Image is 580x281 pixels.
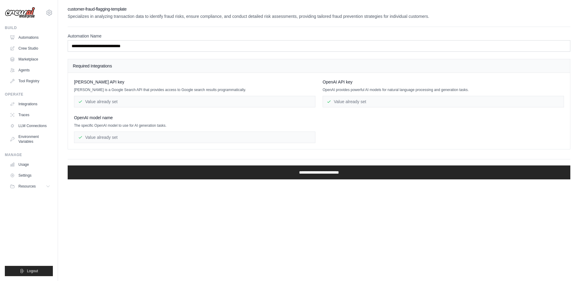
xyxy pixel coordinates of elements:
h4: Required Integrations [73,63,565,69]
a: Crew Studio [7,44,53,53]
p: Specializes in analyzing transaction data to identify fraud risks, ensure compliance, and conduct... [68,13,570,19]
div: Build [5,25,53,30]
div: Manage [5,152,53,157]
label: Automation Name [68,33,570,39]
a: LLM Connections [7,121,53,131]
a: Tool Registry [7,76,53,86]
button: Resources [7,181,53,191]
span: OpenAI model name [74,115,113,121]
a: Marketplace [7,54,53,64]
a: Automations [7,33,53,42]
span: OpenAI API key [323,79,353,85]
a: Usage [7,160,53,169]
a: Environment Variables [7,132,53,146]
a: Integrations [7,99,53,109]
div: Operate [5,92,53,97]
button: Logout [5,266,53,276]
p: OpenAI provides powerful AI models for natural language processing and generation tasks. [323,87,564,92]
span: Resources [18,184,36,189]
img: Logo [5,7,35,18]
div: Value already set [323,96,564,107]
h2: customer-fraud-flagging-template [68,6,570,12]
a: Traces [7,110,53,120]
div: Value already set [74,96,315,107]
a: Agents [7,65,53,75]
p: [PERSON_NAME] is a Google Search API that provides access to Google search results programmatically. [74,87,315,92]
span: [PERSON_NAME] API key [74,79,124,85]
a: Settings [7,171,53,180]
div: Value already set [74,132,315,143]
p: The specific OpenAI model to use for AI generation tasks. [74,123,315,128]
span: Logout [27,269,38,273]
